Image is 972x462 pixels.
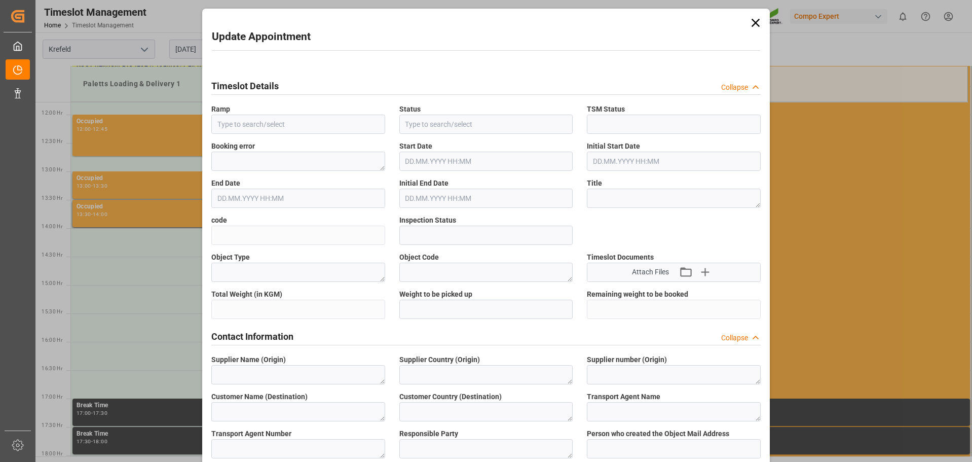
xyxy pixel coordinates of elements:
[211,330,293,343] h2: Contact Information
[587,354,667,365] span: Supplier number (Origin)
[211,354,286,365] span: Supplier Name (Origin)
[587,429,729,439] span: Person who created the Object Mail Address
[211,289,282,300] span: Total Weight (in KGM)
[587,392,660,402] span: Transport Agent Name
[632,267,669,277] span: Attach Files
[211,115,385,134] input: Type to search/select
[399,178,448,189] span: Initial End Date
[399,104,421,115] span: Status
[399,189,573,208] input: DD.MM.YYYY HH:MM
[587,141,640,152] span: Initial Start Date
[211,392,308,402] span: Customer Name (Destination)
[211,79,279,93] h2: Timeslot Details
[399,152,573,171] input: DD.MM.YYYY HH:MM
[399,215,456,226] span: Inspection Status
[721,333,748,343] div: Collapse
[721,82,748,93] div: Collapse
[399,115,573,134] input: Type to search/select
[211,178,240,189] span: End Date
[587,152,761,171] input: DD.MM.YYYY HH:MM
[587,178,602,189] span: Title
[211,252,250,263] span: Object Type
[399,354,480,365] span: Supplier Country (Origin)
[399,289,472,300] span: Weight to be picked up
[212,29,311,45] h2: Update Appointment
[399,392,502,402] span: Customer Country (Destination)
[587,289,688,300] span: Remaining weight to be booked
[211,215,227,226] span: code
[211,141,255,152] span: Booking error
[587,252,654,263] span: Timeslot Documents
[399,252,439,263] span: Object Code
[211,189,385,208] input: DD.MM.YYYY HH:MM
[399,141,432,152] span: Start Date
[587,104,625,115] span: TSM Status
[399,429,458,439] span: Responsible Party
[211,104,230,115] span: Ramp
[211,429,291,439] span: Transport Agent Number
